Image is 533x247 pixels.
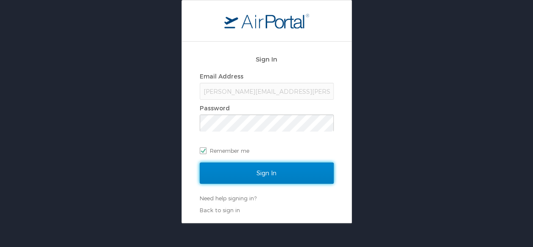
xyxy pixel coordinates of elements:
[200,73,243,80] label: Email Address
[200,195,257,202] a: Need help signing in?
[200,104,230,112] label: Password
[200,207,240,213] a: Back to sign in
[200,144,334,157] label: Remember me
[200,54,334,64] h2: Sign In
[200,163,334,184] input: Sign In
[224,13,309,28] img: logo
